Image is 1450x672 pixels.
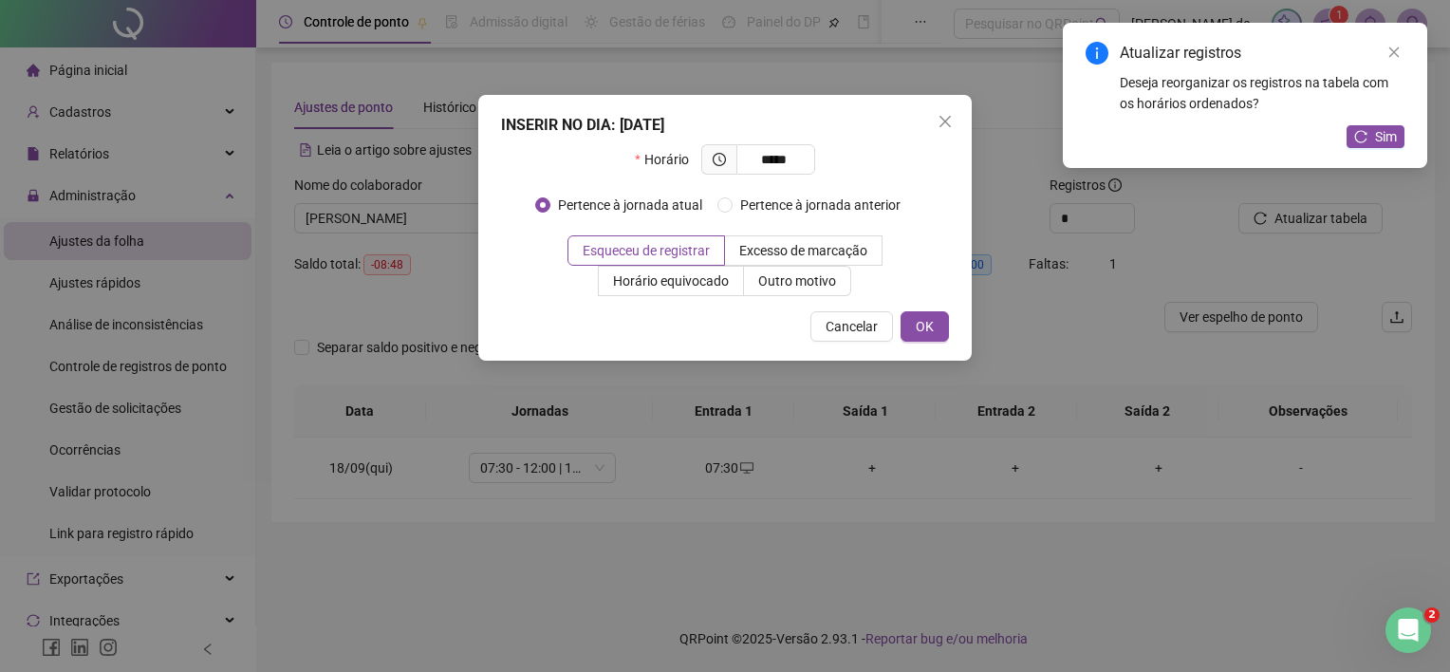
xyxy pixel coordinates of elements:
[758,273,836,289] span: Outro motivo
[1086,42,1108,65] span: info-circle
[1424,607,1440,623] span: 2
[635,144,700,175] label: Horário
[1385,607,1431,653] iframe: Intercom live chat
[916,316,934,337] span: OK
[733,195,908,215] span: Pertence à jornada anterior
[1120,42,1404,65] div: Atualizar registros
[826,316,878,337] span: Cancelar
[501,114,949,137] div: INSERIR NO DIA : [DATE]
[810,311,893,342] button: Cancelar
[713,153,726,166] span: clock-circle
[1384,42,1404,63] a: Close
[613,273,729,289] span: Horário equivocado
[938,114,953,129] span: close
[901,311,949,342] button: OK
[1387,46,1401,59] span: close
[930,106,960,137] button: Close
[1375,126,1397,147] span: Sim
[550,195,710,215] span: Pertence à jornada atual
[1347,125,1404,148] button: Sim
[583,243,710,258] span: Esqueceu de registrar
[739,243,867,258] span: Excesso de marcação
[1120,72,1404,114] div: Deseja reorganizar os registros na tabela com os horários ordenados?
[1354,130,1367,143] span: reload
